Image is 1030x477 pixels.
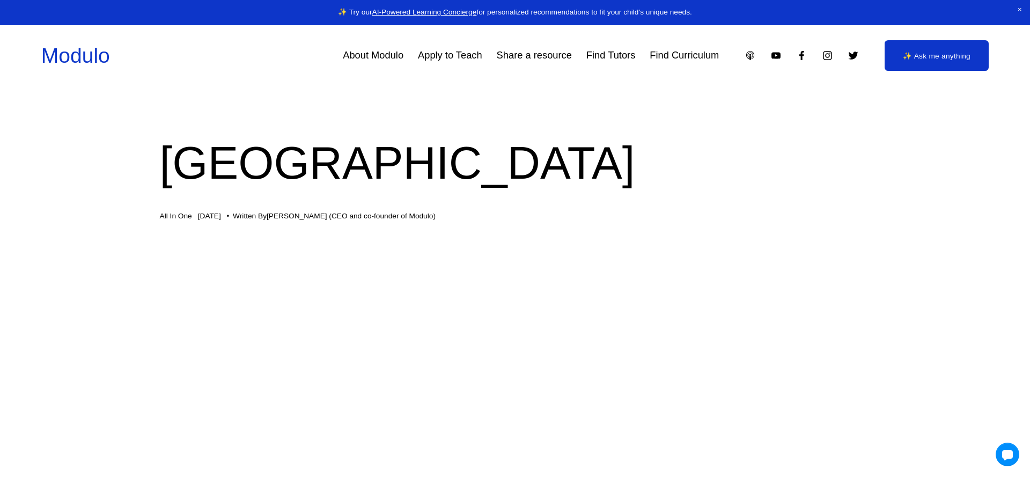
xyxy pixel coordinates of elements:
a: AI-Powered Learning Concierge [372,8,477,16]
a: Apply to Teach [418,46,482,66]
h1: [GEOGRAPHIC_DATA] [160,131,871,195]
a: All In One [160,212,192,220]
a: Instagram [822,50,833,61]
a: Find Curriculum [650,46,719,66]
a: Share a resource [497,46,572,66]
a: [PERSON_NAME] (CEO and co-founder of Modulo) [267,212,436,220]
a: Modulo [41,44,110,67]
a: About Modulo [343,46,403,66]
a: Find Tutors [586,46,636,66]
div: Written By [233,212,436,221]
a: ✨ Ask me anything [885,40,989,71]
a: Twitter [848,50,859,61]
span: [DATE] [198,212,221,220]
a: Facebook [796,50,807,61]
a: Apple Podcasts [745,50,756,61]
a: YouTube [770,50,782,61]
